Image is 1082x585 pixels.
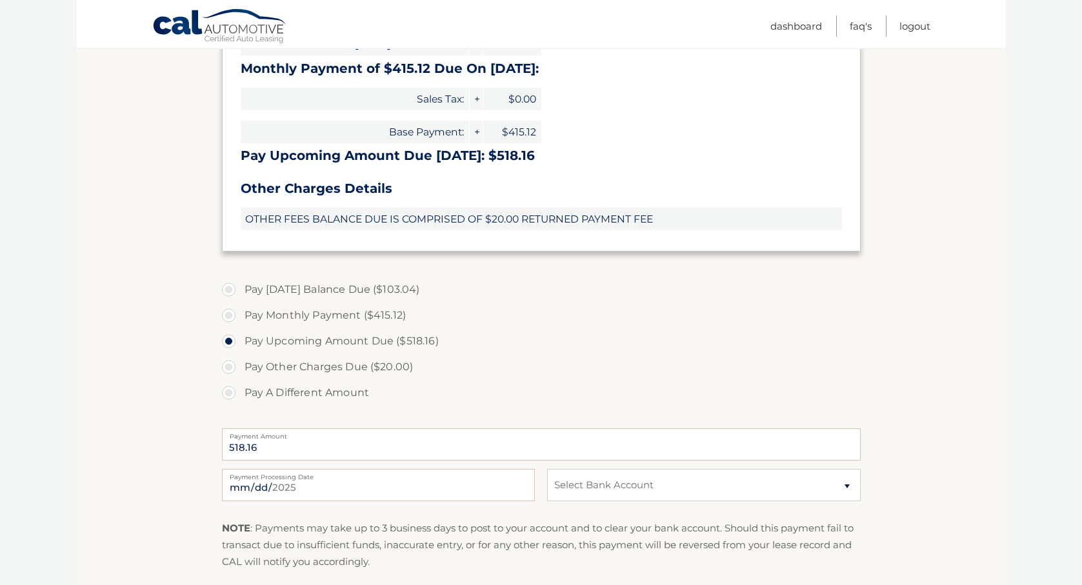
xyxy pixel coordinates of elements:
[222,522,250,534] strong: NOTE
[222,428,861,439] label: Payment Amount
[222,469,535,501] input: Payment Date
[222,520,861,571] p: : Payments may take up to 3 business days to post to your account and to clear your bank account....
[152,8,288,46] a: Cal Automotive
[222,428,861,461] input: Payment Amount
[222,302,861,328] label: Pay Monthly Payment ($415.12)
[241,121,469,143] span: Base Payment:
[483,121,541,143] span: $415.12
[241,148,842,164] h3: Pay Upcoming Amount Due [DATE]: $518.16
[470,121,483,143] span: +
[222,328,861,354] label: Pay Upcoming Amount Due ($518.16)
[899,15,930,37] a: Logout
[222,380,861,406] label: Pay A Different Amount
[222,354,861,380] label: Pay Other Charges Due ($20.00)
[241,208,842,230] span: OTHER FEES BALANCE DUE IS COMPRISED OF $20.00 RETURNED PAYMENT FEE
[470,88,483,110] span: +
[241,181,842,197] h3: Other Charges Details
[850,15,872,37] a: FAQ's
[222,469,535,479] label: Payment Processing Date
[241,61,842,77] h3: Monthly Payment of $415.12 Due On [DATE]:
[241,88,469,110] span: Sales Tax:
[222,277,861,302] label: Pay [DATE] Balance Due ($103.04)
[483,88,541,110] span: $0.00
[770,15,822,37] a: Dashboard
